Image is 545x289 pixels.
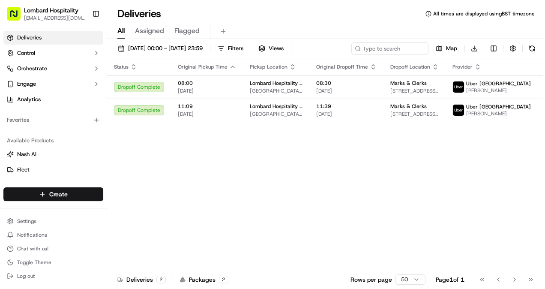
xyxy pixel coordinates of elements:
span: Views [269,45,284,52]
div: 2 [156,276,166,283]
span: Pickup Location [250,63,287,70]
a: Analytics [3,93,103,106]
span: Original Pickup Time [178,63,228,70]
button: [EMAIL_ADDRESS][DOMAIN_NAME] [24,15,85,21]
span: Deliveries [17,34,42,42]
img: uber-new-logo.jpeg [453,81,464,93]
span: Settings [17,218,36,225]
a: Fleet [7,166,100,174]
span: Toggle Theme [17,259,51,266]
span: Dropoff Location [390,63,430,70]
button: Create [3,187,103,201]
img: uber-new-logo.jpeg [453,105,464,116]
span: 11:39 [316,103,377,110]
div: Packages [180,275,228,284]
span: Notifications [17,232,47,238]
span: 08:30 [316,80,377,87]
input: Type to search [351,42,428,54]
div: Available Products [3,134,103,148]
button: Views [255,42,287,54]
span: Status [114,63,129,70]
div: Favorites [3,113,103,127]
span: Marks & Clerks [390,80,427,87]
span: Assigned [135,26,164,36]
span: All [117,26,125,36]
button: Engage [3,77,103,91]
span: [PERSON_NAME] [466,110,531,117]
button: Lombard Hospitality[EMAIL_ADDRESS][DOMAIN_NAME] [3,3,89,24]
span: Fleet [17,166,30,174]
span: [DATE] [316,87,377,94]
span: Lombard Hospitality - Catering [250,103,302,110]
span: Analytics [17,96,41,103]
span: Flagged [174,26,200,36]
button: Map [432,42,461,54]
span: Control [17,49,35,57]
div: 2 [219,276,228,283]
button: Nash AI [3,148,103,161]
span: Filters [228,45,243,52]
button: Log out [3,270,103,282]
span: All times are displayed using BST timezone [433,10,535,17]
button: Orchestrate [3,62,103,75]
span: [PERSON_NAME] [466,87,531,94]
span: [STREET_ADDRESS][PERSON_NAME] [390,87,439,94]
span: Map [446,45,457,52]
span: [DATE] [316,111,377,117]
span: Marks & Clerks [390,103,427,110]
span: [DATE] 00:00 - [DATE] 23:59 [128,45,203,52]
span: Lombard Hospitality - Catering [250,80,302,87]
button: Chat with us! [3,243,103,255]
span: [GEOGRAPHIC_DATA], [STREET_ADDRESS] [250,111,302,117]
button: Refresh [526,42,538,54]
span: Orchestrate [17,65,47,72]
button: Lombard Hospitality [24,6,78,15]
span: Create [49,190,68,199]
span: Uber [GEOGRAPHIC_DATA] [466,103,531,110]
button: Notifications [3,229,103,241]
h1: Deliveries [117,7,161,21]
button: Control [3,46,103,60]
div: Deliveries [117,275,166,284]
span: [DATE] [178,111,236,117]
div: Page 1 of 1 [436,275,464,284]
button: Filters [214,42,247,54]
button: Toggle Theme [3,256,103,268]
span: 08:00 [178,80,236,87]
span: Provider [452,63,473,70]
a: Nash AI [7,151,100,158]
button: [DATE] 00:00 - [DATE] 23:59 [114,42,207,54]
span: Original Dropoff Time [316,63,368,70]
a: Deliveries [3,31,103,45]
span: [GEOGRAPHIC_DATA], [STREET_ADDRESS] [250,87,302,94]
span: Nash AI [17,151,36,158]
button: Fleet [3,163,103,177]
span: Engage [17,80,36,88]
span: [STREET_ADDRESS][PERSON_NAME] [390,111,439,117]
button: Settings [3,215,103,227]
p: Rows per page [350,275,392,284]
span: Uber [GEOGRAPHIC_DATA] [466,80,531,87]
span: 11:09 [178,103,236,110]
span: Chat with us! [17,245,48,252]
span: Log out [17,273,35,280]
span: [DATE] [178,87,236,94]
